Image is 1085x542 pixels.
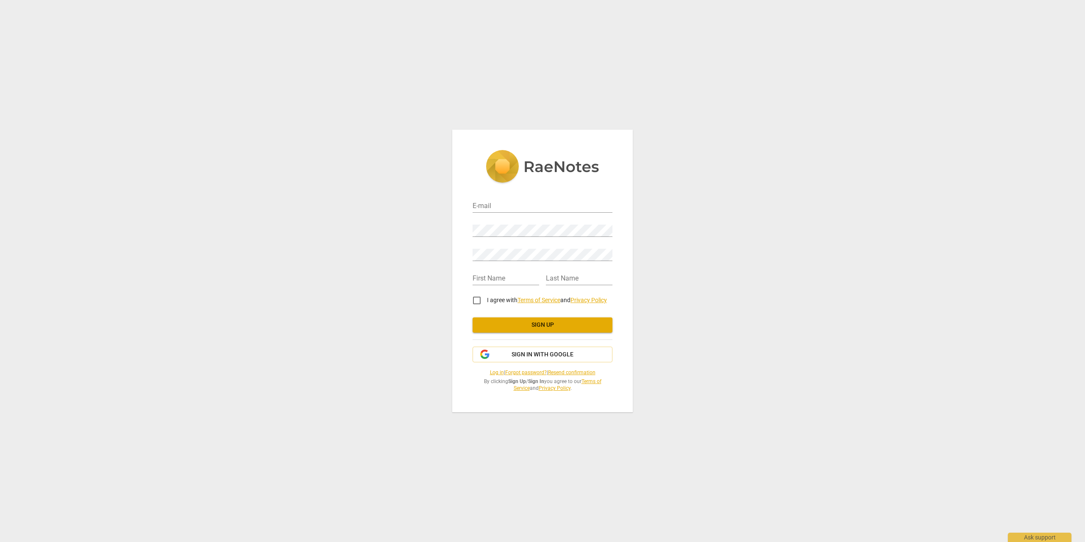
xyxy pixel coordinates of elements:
div: Ask support [1008,533,1071,542]
button: Sign in with Google [473,347,612,363]
button: Sign up [473,317,612,333]
span: | | [473,369,612,376]
a: Terms of Service [517,297,560,303]
a: Privacy Policy [570,297,607,303]
a: Log in [490,370,504,375]
b: Sign In [528,378,544,384]
a: Resend confirmation [548,370,595,375]
b: Sign Up [508,378,526,384]
a: Forgot password? [505,370,547,375]
a: Privacy Policy [539,385,570,391]
span: I agree with and [487,297,607,303]
span: Sign up [479,321,606,329]
img: 5ac2273c67554f335776073100b6d88f.svg [486,150,599,185]
a: Terms of Service [514,378,601,392]
span: By clicking / you agree to our and . [473,378,612,392]
span: Sign in with Google [512,350,573,359]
